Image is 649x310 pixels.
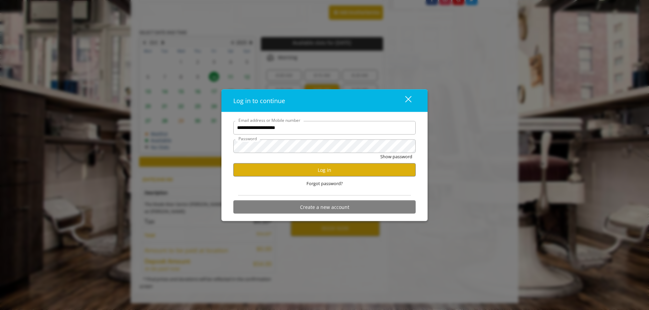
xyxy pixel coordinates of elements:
input: Email address or Mobile number [233,121,416,134]
label: Password [235,135,260,142]
div: close dialog [397,95,411,105]
button: close dialog [393,94,416,108]
button: Log in [233,163,416,177]
button: Create a new account [233,200,416,214]
label: Email address or Mobile number [235,117,304,123]
input: Password [233,139,416,153]
span: Forgot password? [306,180,343,187]
button: Show password [380,153,412,160]
span: Log in to continue [233,96,285,104]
